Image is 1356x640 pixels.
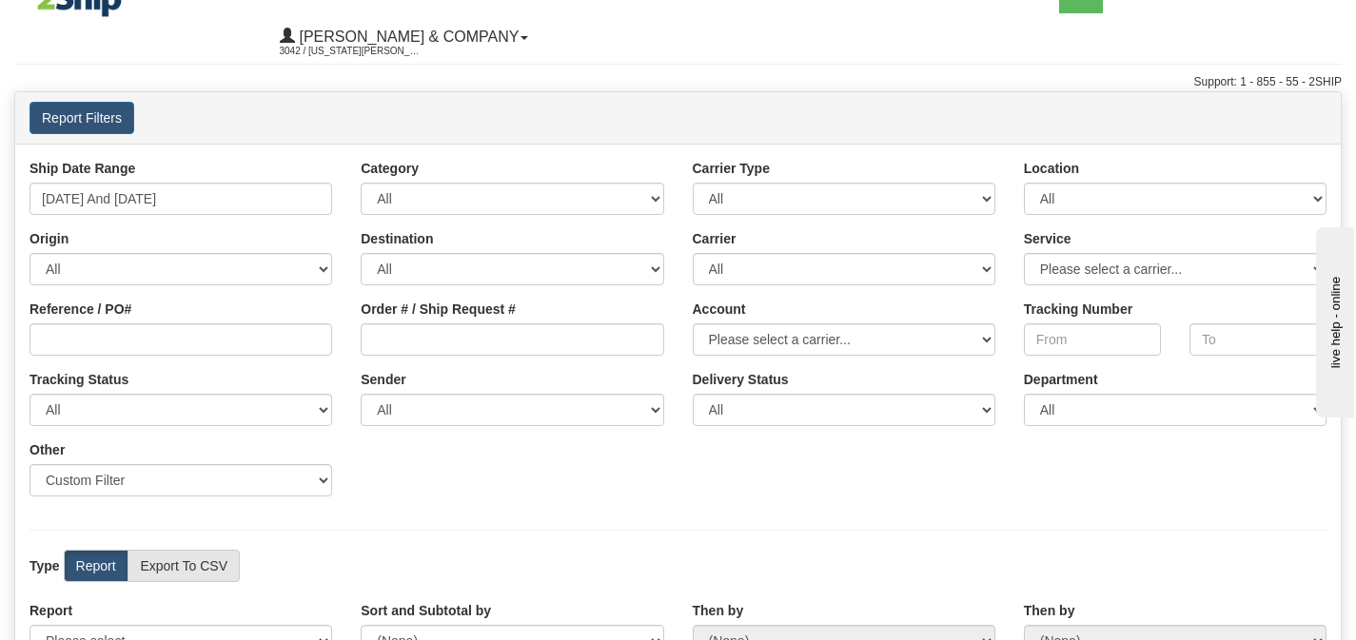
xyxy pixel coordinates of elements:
select: Please ensure data set in report has been RECENTLY tracked from your Shipment History [693,394,995,426]
span: [PERSON_NAME] & Company [295,29,520,45]
input: From [1024,323,1161,356]
label: Then by [693,601,744,620]
button: Report Filters [29,102,134,134]
iframe: chat widget [1312,223,1354,417]
label: Tracking Status [29,370,128,389]
label: Reference / PO# [29,300,131,319]
label: Destination [361,229,433,248]
label: Carrier Type [693,159,770,178]
label: Report [64,550,128,582]
label: Origin [29,229,69,248]
a: [PERSON_NAME] & Company 3042 / [US_STATE][PERSON_NAME] [265,13,543,61]
label: Location [1024,159,1079,178]
label: Other [29,440,65,459]
label: Sender [361,370,405,389]
label: Export To CSV [128,550,240,582]
label: Please ensure data set in report has been RECENTLY tracked from your Shipment History [693,370,789,389]
input: To [1189,323,1327,356]
label: Account [693,300,746,319]
div: Support: 1 - 855 - 55 - 2SHIP [14,74,1342,90]
label: Order # / Ship Request # [361,300,516,319]
label: Type [29,556,60,575]
label: Category [361,159,419,178]
span: 3042 / [US_STATE][PERSON_NAME] [280,42,423,61]
label: Tracking Number [1024,300,1132,319]
label: Sort and Subtotal by [361,601,491,620]
label: Report [29,601,72,620]
label: Service [1024,229,1071,248]
div: live help - online [14,16,176,30]
label: Ship Date Range [29,159,135,178]
label: Then by [1024,601,1075,620]
label: Department [1024,370,1098,389]
label: Carrier [693,229,737,248]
